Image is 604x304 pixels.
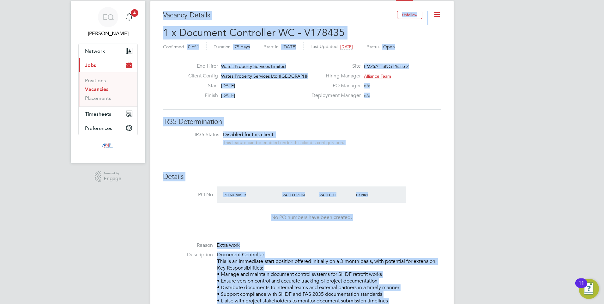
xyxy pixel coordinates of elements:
label: Confirmed [163,44,184,50]
label: Client Config [183,73,218,79]
label: Start In [264,44,279,50]
span: Jobs [85,62,96,68]
button: Jobs [79,58,137,72]
span: Alliance Team [364,73,391,79]
div: Expiry [354,189,391,200]
div: Valid To [318,189,355,200]
div: Jobs [79,72,137,106]
h3: Details [163,172,441,181]
span: Wates Property Services Ltd ([GEOGRAPHIC_DATA]… [221,73,330,79]
a: Positions [85,77,106,83]
span: Timesheets [85,111,111,117]
span: Disabled for this client. [223,131,275,138]
label: PO Manager [308,82,361,89]
label: Last Updated [311,44,338,49]
span: n/a [364,93,370,98]
span: 4 [131,9,138,17]
div: PO Number [222,189,281,200]
label: Status [367,44,379,50]
span: [DATE] [221,93,235,98]
span: Preferences [85,125,112,131]
span: [DATE] [282,44,296,50]
div: Valid From [281,189,318,200]
span: Eva Quinn [78,30,138,37]
span: [DATE] [340,44,353,49]
span: [DATE] [221,83,235,88]
span: 0 of 1 [188,44,199,50]
span: Wates Property Services Limited [221,64,286,69]
label: End Hirer [183,63,218,70]
button: Unfollow [397,11,422,19]
button: Network [79,44,137,58]
a: Go to home page [78,142,138,152]
a: Vacancies [85,86,108,92]
span: EQ [103,13,114,21]
label: Site [308,63,361,70]
label: Reason [163,242,213,249]
label: PO No [163,192,213,198]
span: Network [85,48,105,54]
img: mmpconsultancy-logo-retina.png [99,142,117,152]
label: Finish [183,92,218,99]
h3: Vacancy Details [163,11,397,20]
a: 4 [123,7,136,27]
span: 1 x Document Controller WC - V178435 [163,27,345,39]
button: Preferences [79,121,137,135]
span: PM25A - SNG Phase 2 [364,64,409,69]
div: This feature can be enabled under this client's configuration. [223,138,344,145]
label: IR35 Status [169,131,219,138]
span: n/a [364,83,370,88]
label: Description [163,252,213,258]
span: Open [383,44,395,50]
a: Placements [85,95,111,101]
span: Powered by [104,171,121,176]
a: Powered byEngage [95,171,122,183]
button: Timesheets [79,107,137,121]
button: Open Resource Center, 11 new notifications [579,279,599,299]
a: EQ[PERSON_NAME] [78,7,138,37]
label: Deployment Manager [308,92,361,99]
span: Engage [104,176,121,181]
div: 11 [578,283,584,291]
label: Hiring Manager [308,73,361,79]
label: Duration [214,44,231,50]
span: Extra work [217,242,240,248]
span: 75 days [234,44,250,50]
h3: IR35 Determination [163,117,441,126]
div: No PO numbers have been created. [223,214,400,221]
label: Start [183,82,218,89]
nav: Main navigation [71,1,145,163]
